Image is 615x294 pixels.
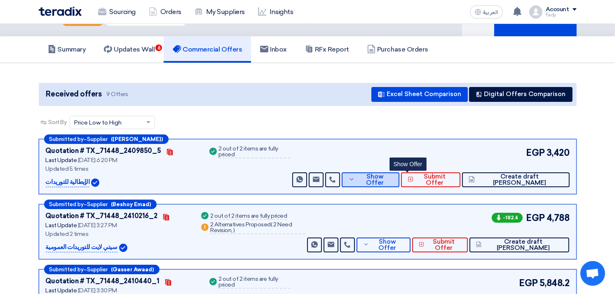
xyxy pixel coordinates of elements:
a: Orders [142,3,188,21]
span: Last Update [46,157,77,164]
span: Submitted by [49,202,84,207]
div: Updated 5 times [46,165,198,173]
div: 2 out of 2 items are fully priced [218,276,291,289]
img: profile_test.png [529,5,542,19]
a: Summary [39,36,95,63]
div: Fady [546,13,577,17]
h5: Inbox [260,45,287,54]
div: Quotation # TX_71448_2409850_5 [46,146,161,156]
p: الإيطالية للتوريدات [46,177,90,187]
button: Create draft [PERSON_NAME] [469,238,570,252]
span: Last Update [46,222,77,229]
button: Submit Offer [401,172,460,187]
h5: Updates Wall [104,45,155,54]
span: Price Low to High [74,118,122,127]
span: Sort By [49,118,67,127]
button: Create draft [PERSON_NAME] [462,172,570,187]
div: – [44,134,169,144]
div: 2 Alternatives Proposed [210,222,305,234]
span: Supplier [87,267,108,272]
div: 2 out of 2 items are fully priced [210,213,287,220]
span: Show Offer [371,239,404,251]
h5: Commercial Offers [173,45,242,54]
div: Account [546,6,569,13]
span: EGP [526,146,545,160]
span: Supplier [87,202,108,207]
span: 6 [155,45,162,51]
h5: RFx Report [305,45,349,54]
p: سيتي لايت للتوريدات العمومية [46,242,117,252]
a: My Suppliers [188,3,251,21]
button: Show Offer [342,172,399,187]
span: ) [233,227,235,234]
span: Supplier [87,136,108,142]
span: ( [271,221,272,228]
span: 9 Offers [106,90,128,98]
img: Teradix logo [39,7,82,16]
span: 5,848.2 [540,276,570,290]
button: Show Offer [357,238,411,252]
div: Show Offer [390,158,427,171]
span: Create draft [PERSON_NAME] [484,239,563,251]
span: -182.4 [492,213,523,223]
span: 2 Need Revision, [210,221,292,234]
span: 4,788 [547,211,570,225]
a: RFx Report [296,36,358,63]
span: العربية [483,9,498,15]
b: (Beshoy Emad) [111,202,151,207]
b: (Gasser Awaad) [111,267,154,272]
span: Last Update [46,287,77,294]
span: Create draft [PERSON_NAME] [477,174,563,186]
span: 3,420 [547,146,570,160]
span: Submitted by [49,267,84,272]
div: Quotation # TX_71448_2410440_1 [46,276,160,286]
button: Digital Offers Comparison [469,87,573,102]
img: Verified Account [91,179,99,187]
a: Inbox [251,36,296,63]
a: Commercial Offers [164,36,251,63]
img: Verified Account [119,244,127,252]
div: – [44,265,160,274]
span: Received offers [46,89,102,100]
h5: Summary [48,45,86,54]
span: [DATE] 3:27 PM [78,222,117,229]
span: Submit Offer [426,239,461,251]
span: Show Offer [357,174,393,186]
span: [DATE] 6:20 PM [78,157,117,164]
span: Submit Offer [415,174,453,186]
span: EGP [526,211,545,225]
a: Purchase Orders [358,36,437,63]
button: العربية [470,5,503,19]
span: EGP [519,276,538,290]
button: Submit Offer [412,238,468,252]
b: ([PERSON_NAME]) [111,136,163,142]
a: Updates Wall6 [95,36,164,63]
h5: Purchase Orders [367,45,428,54]
div: – [44,200,157,209]
span: [DATE] 3:30 PM [78,287,117,294]
button: Excel Sheet Comparison [371,87,468,102]
span: Submitted by [49,136,84,142]
div: Quotation # TX_71448_2410216_2 [46,211,157,221]
div: 2 out of 2 items are fully priced [218,146,291,158]
a: Sourcing [92,3,142,21]
a: Insights [251,3,300,21]
div: Open chat [580,261,605,286]
div: Updated 2 times [46,230,190,238]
